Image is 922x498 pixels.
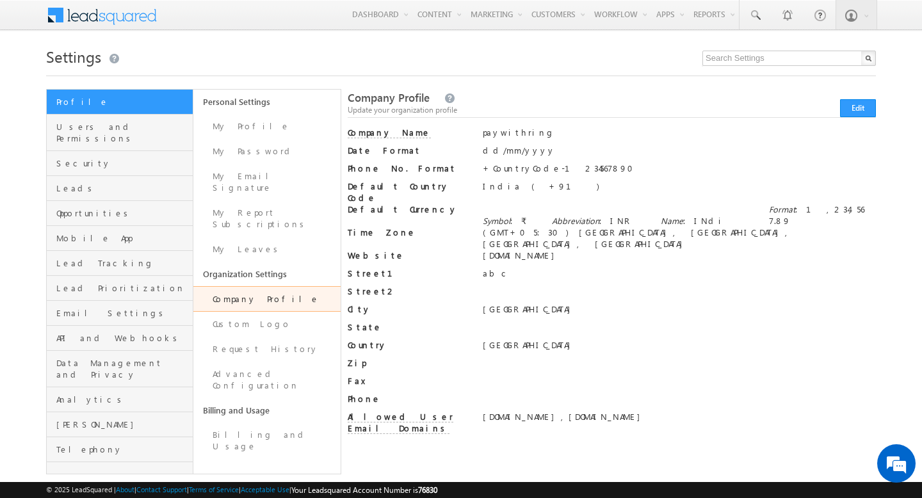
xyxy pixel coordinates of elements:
[47,387,193,412] a: Analytics
[348,145,469,163] div: Date Format
[348,127,431,138] label: Company Name
[348,339,469,351] label: Country
[189,485,239,494] a: Terms of Service
[56,332,190,344] span: API and Webhooks
[840,99,876,117] button: Edit
[193,398,340,422] a: Billing and Usage
[47,301,193,326] a: Email Settings
[56,444,190,455] span: Telephony
[56,96,190,108] span: Profile
[348,227,469,245] div: Time Zone
[47,412,193,437] a: [PERSON_NAME]
[348,375,469,387] label: Fax
[483,339,876,357] div: [GEOGRAPHIC_DATA]
[348,321,469,333] label: State
[47,201,193,226] a: Opportunities
[47,151,193,176] a: Security
[47,351,193,387] a: Data Management and Privacy
[46,484,437,496] span: © 2025 LeadSquared | | | | |
[348,204,469,215] label: Default Currency
[47,437,193,462] a: Telephony
[193,362,340,398] a: Advanced Configuration
[769,204,867,227] div: :
[47,226,193,251] a: Mobile App
[193,312,340,337] a: Custom Logo
[47,326,193,351] a: API and Webhooks
[483,268,876,285] div: abc
[56,307,190,319] span: Email Settings
[56,207,190,219] span: Opportunities
[56,157,190,169] span: Security
[56,257,190,269] span: Lead Tracking
[56,282,190,294] span: Lead Prioritization
[193,262,340,286] a: Organization Settings
[348,285,469,297] label: Street2
[193,422,340,459] a: Billing and Usage
[483,215,510,226] i: Symbol
[56,121,190,144] span: Users and Permissions
[348,250,469,261] label: Website
[348,90,430,105] span: Company Profile
[56,232,190,244] span: Mobile App
[47,251,193,276] a: Lead Tracking
[47,90,193,115] a: Profile
[483,250,876,268] div: [DOMAIN_NAME]
[193,90,340,114] a: Personal Settings
[193,139,340,164] a: My Password
[483,227,876,250] div: (GMT+05:30) [GEOGRAPHIC_DATA], [GEOGRAPHIC_DATA], [GEOGRAPHIC_DATA], [GEOGRAPHIC_DATA]
[610,215,633,226] span: INR
[483,163,876,181] div: +CountryCode-1234567890
[193,286,340,312] a: Company Profile
[418,485,437,495] span: 76830
[521,215,526,226] span: ₹
[348,104,876,116] div: Update your organization profile
[193,200,340,237] a: My Report Subscriptions
[47,176,193,201] a: Leads
[483,215,542,227] div: :
[193,114,340,139] a: My Profile
[483,303,876,321] div: [GEOGRAPHIC_DATA]
[769,204,864,226] span: 1,234,567.89
[483,411,876,429] div: [DOMAIN_NAME],[DOMAIN_NAME]
[552,215,650,227] div: :
[348,163,469,181] div: Phone No. Format
[193,337,340,362] a: Request History
[702,51,876,66] input: Search Settings
[348,357,469,369] label: Zip
[47,115,193,151] a: Users and Permissions
[661,215,759,227] div: :
[348,393,469,405] label: Phone
[552,215,599,226] i: Abbreviation
[694,215,725,226] span: INdi
[483,145,876,163] div: dd/mm/yyyy
[483,181,876,198] div: India ( +91 )
[661,215,683,226] i: Name
[348,268,469,279] label: Street1
[241,485,289,494] a: Acceptable Use
[47,276,193,301] a: Lead Prioritization
[136,485,187,494] a: Contact Support
[56,357,190,380] span: Data Management and Privacy
[348,411,453,434] label: Allowed User Email Domains
[46,46,101,67] span: Settings
[348,181,469,204] div: Default Country Code
[56,419,190,430] span: [PERSON_NAME]
[769,204,795,214] i: Format
[291,485,437,495] span: Your Leadsquared Account Number is
[56,182,190,194] span: Leads
[56,394,190,405] span: Analytics
[116,485,134,494] a: About
[193,237,340,262] a: My Leaves
[483,127,876,145] div: paywithring
[348,303,469,315] label: City
[193,164,340,200] a: My Email Signature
